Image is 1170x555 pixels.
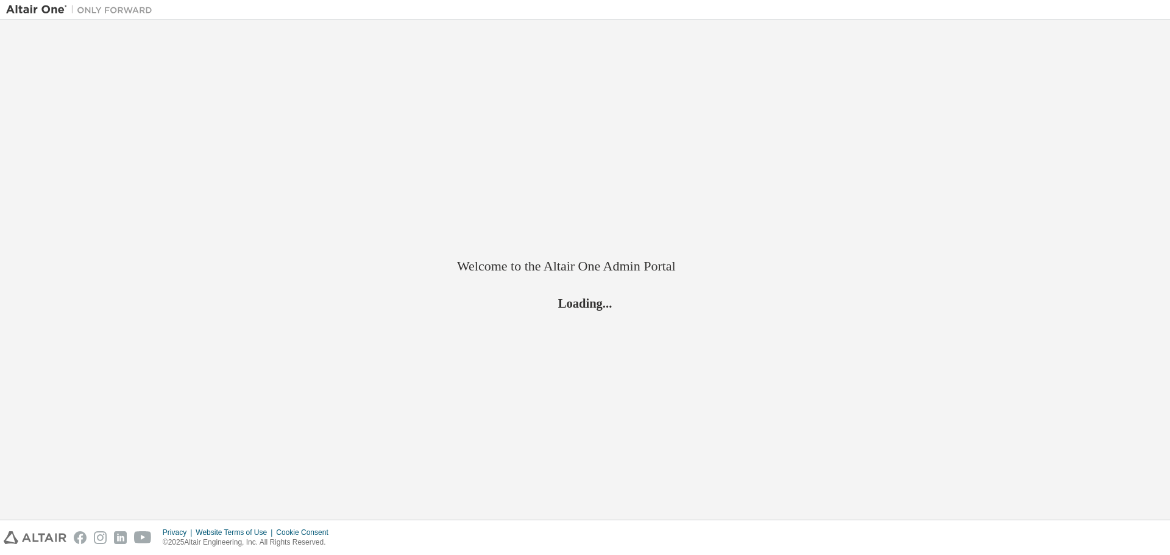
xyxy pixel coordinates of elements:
[276,528,335,537] div: Cookie Consent
[457,295,713,311] h2: Loading...
[4,531,66,544] img: altair_logo.svg
[74,531,87,544] img: facebook.svg
[134,531,152,544] img: youtube.svg
[94,531,107,544] img: instagram.svg
[163,528,196,537] div: Privacy
[6,4,158,16] img: Altair One
[114,531,127,544] img: linkedin.svg
[196,528,276,537] div: Website Terms of Use
[163,537,336,548] p: © 2025 Altair Engineering, Inc. All Rights Reserved.
[457,258,713,275] h2: Welcome to the Altair One Admin Portal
